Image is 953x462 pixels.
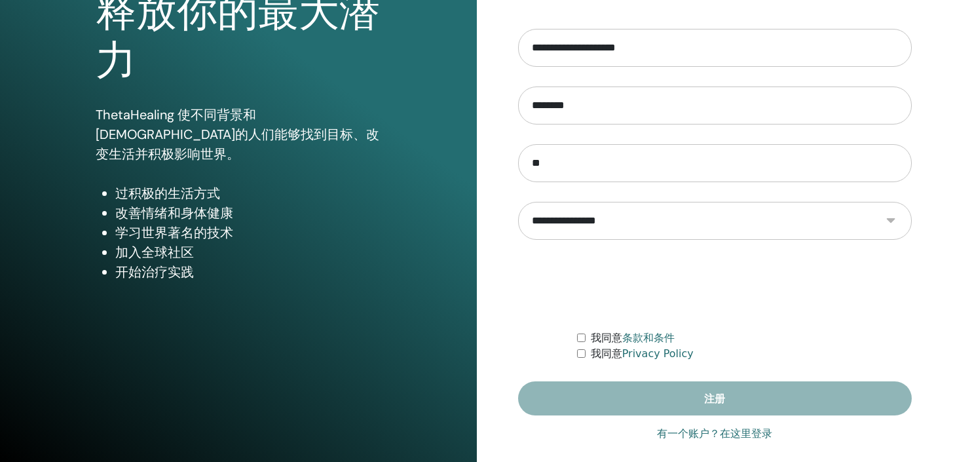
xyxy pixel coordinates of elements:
li: 加入全球社区 [115,242,381,262]
li: 开始治疗实践 [115,262,381,282]
a: 条款和条件 [622,332,675,344]
li: 学习世界著名的技术 [115,223,381,242]
p: ThetaHealing 使不同背景和[DEMOGRAPHIC_DATA]的人们能够找到目标、改变生活并积极影响世界。 [96,105,381,164]
a: 有一个账户？在这里登录 [657,426,772,442]
li: 过积极的生活方式 [115,183,381,203]
li: 改善情绪和身体健康 [115,203,381,223]
a: Privacy Policy [622,347,694,360]
label: 我同意 [591,346,694,362]
iframe: reCAPTCHA [615,260,814,311]
label: 我同意 [591,330,675,346]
